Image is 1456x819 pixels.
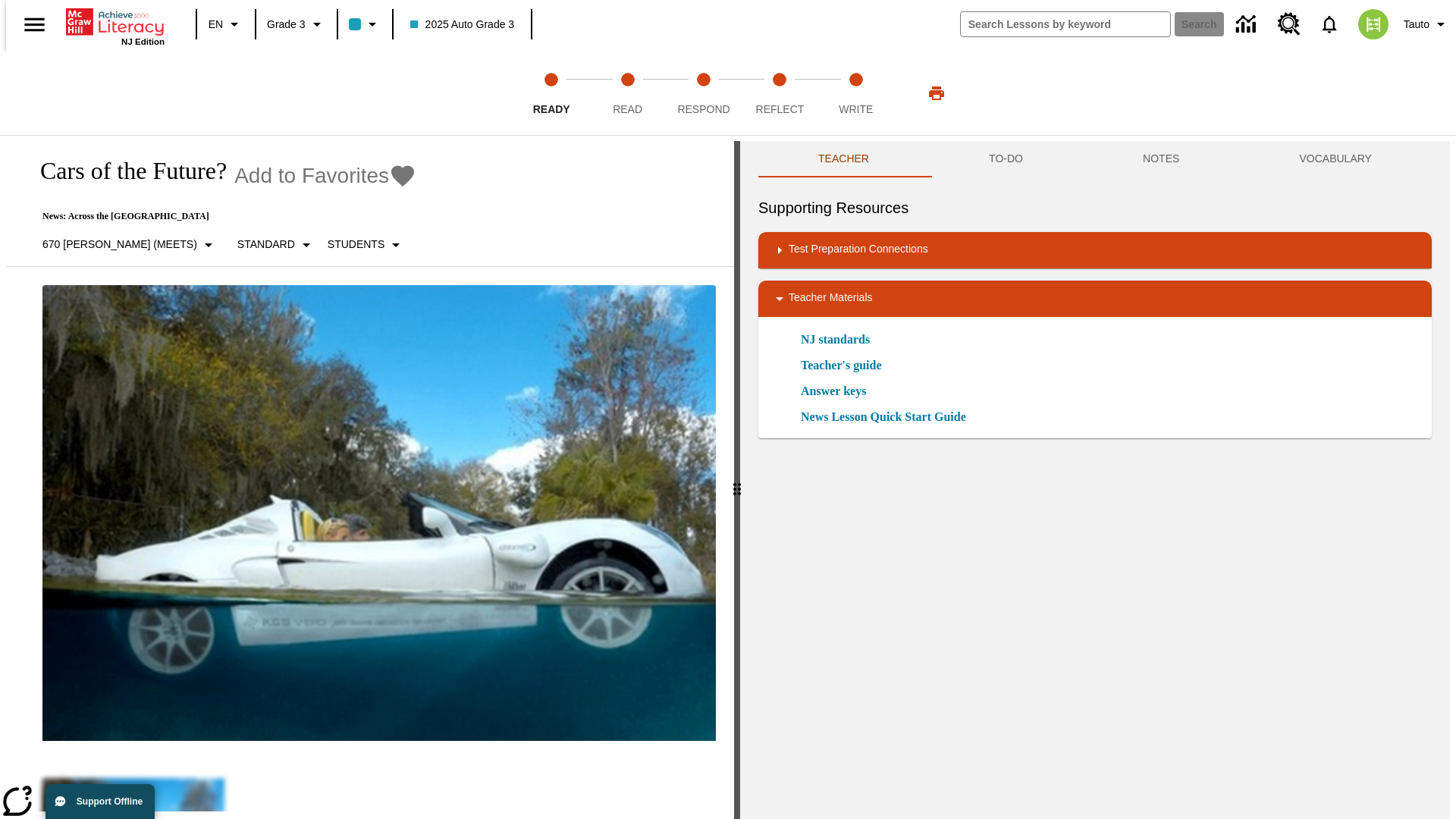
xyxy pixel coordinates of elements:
[237,237,295,253] p: Standard
[929,141,1083,177] button: TO-DO
[1358,9,1389,39] img: avatar image
[45,784,155,819] button: Support Offline
[758,232,1432,268] div: Test Preparation Connections
[24,211,416,222] p: News: Across the [GEOGRAPHIC_DATA]
[6,141,734,811] div: reading
[758,196,1432,220] h6: Supporting Resources
[234,162,416,189] button: Add to Favorites - Cars of the Future?
[12,2,57,47] button: Open side menu
[583,52,671,135] button: Read step 2 of 5
[343,11,388,38] button: Class color is light blue. Change class color
[231,231,322,259] button: Scaffolds, Standard
[789,290,873,308] p: Teacher Materials
[736,52,824,135] button: Reflect step 4 of 5
[839,103,873,115] span: Write
[961,12,1170,36] input: search field
[912,80,961,107] button: Print
[66,5,165,46] div: Home
[328,237,384,253] p: Students
[322,231,411,259] button: Select Student
[660,52,748,135] button: Respond step 3 of 5
[758,141,929,177] button: Teacher
[234,164,389,188] span: Add to Favorites
[24,157,227,185] h1: Cars of the Future?
[267,17,306,33] span: Grade 3
[209,17,223,33] span: EN
[801,408,966,426] a: News Lesson Quick Start Guide, Will open in new browser window or tab
[261,11,332,38] button: Grade: Grade 3, Select a grade
[789,241,928,259] p: Test Preparation Connections
[36,231,224,259] button: Select Lexile, 670 Lexile (Meets)
[613,103,642,115] span: Read
[801,331,879,349] a: NJ standards
[677,103,730,115] span: Respond
[801,382,866,400] a: Answer keys, Will open in new browser window or tab
[1269,4,1310,45] a: Resource Center, Will open in new tab
[1398,11,1456,38] button: Profile/Settings
[734,141,740,819] div: Press Enter or Spacebar and then press right and left arrow keys to move the slider
[42,285,716,741] img: High-tech automobile treading water.
[507,52,595,135] button: Ready step 1 of 5
[1083,141,1239,177] button: NOTES
[801,356,882,375] a: Teacher's guide, Will open in new browser window or tab
[1239,141,1432,177] button: VOCABULARY
[758,141,1432,177] div: Instructional Panel Tabs
[1310,5,1349,44] a: Notifications
[1404,17,1429,33] span: Tauto
[202,11,250,38] button: Language: EN, Select a language
[758,281,1432,317] div: Teacher Materials
[740,141,1450,819] div: activity
[410,17,515,33] span: 2025 Auto Grade 3
[533,103,570,115] span: Ready
[812,52,900,135] button: Write step 5 of 5
[42,237,197,253] p: 670 [PERSON_NAME] (Meets)
[756,103,805,115] span: Reflect
[1227,4,1269,45] a: Data Center
[77,796,143,807] span: Support Offline
[1349,5,1398,44] button: Select a new avatar
[121,37,165,46] span: NJ Edition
